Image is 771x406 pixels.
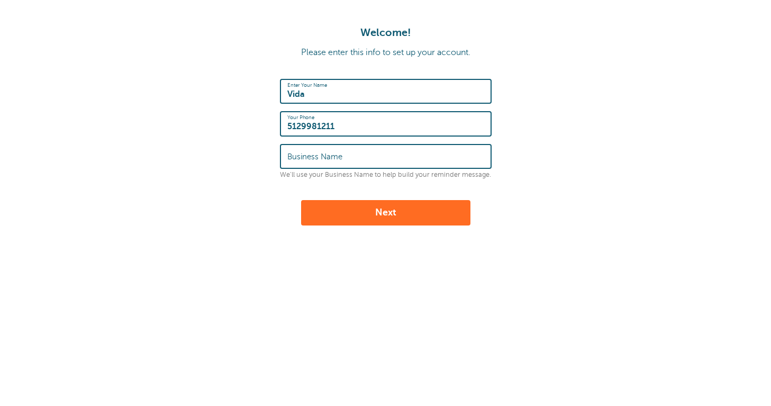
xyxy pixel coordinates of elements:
[287,114,314,121] label: Your Phone
[11,26,760,39] h1: Welcome!
[287,152,342,161] label: Business Name
[11,48,760,58] p: Please enter this info to set up your account.
[287,82,327,88] label: Enter Your Name
[301,200,470,225] button: Next
[280,171,492,179] p: We'll use your Business Name to help build your reminder message.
